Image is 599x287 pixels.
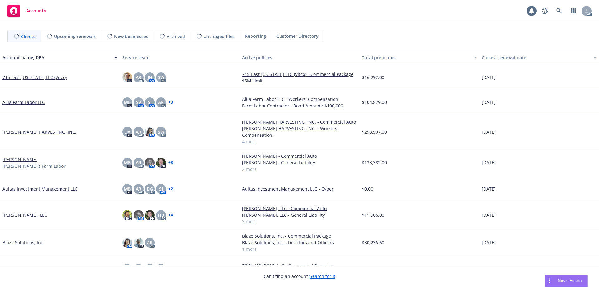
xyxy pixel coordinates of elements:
a: Alila Farm Labor LLC - Workers' Compensation [242,96,357,102]
span: DG [147,186,153,192]
button: Active policies [240,50,359,65]
img: photo [156,158,166,168]
span: AR [158,99,164,106]
a: Search for it [310,273,335,279]
a: [PERSON_NAME], LLC - Commercial Auto [242,205,357,212]
img: photo [122,72,132,82]
a: Aultas Investment Management LLC - Cyber [242,186,357,192]
span: Customer Directory [276,33,319,39]
img: photo [145,158,155,168]
span: DV [124,129,130,135]
a: [PERSON_NAME] HARVESTING, INC. [2,129,76,135]
a: Farm Labor Contractor - Bond Amount: $100,000 [242,102,357,109]
span: $30,236.60 [362,239,384,246]
span: [DATE] [482,159,496,166]
span: $16,292.00 [362,74,384,81]
a: Blaze Solutions, Inc. [2,239,44,246]
a: + 3 [168,101,173,104]
span: [DATE] [482,129,496,135]
span: MB [124,99,131,106]
a: 715 East [US_STATE] LLC (Vitco) [2,74,67,81]
span: New businesses [114,33,148,40]
span: [DATE] [482,186,496,192]
span: $133,382.00 [362,159,387,166]
span: Clients [21,33,36,40]
img: photo [134,238,144,248]
img: photo [122,210,132,220]
span: MB [124,186,131,192]
span: SW [158,74,164,81]
span: [DATE] [482,74,496,81]
a: + 3 [168,161,173,165]
a: Blaze Solutions, Inc. - Directors and Officers [242,239,357,246]
div: Drag to move [545,275,553,287]
div: Closest renewal date [482,54,590,61]
a: 3 more [242,218,357,225]
img: photo [134,210,144,220]
a: [PERSON_NAME] - General Liability [242,159,357,166]
a: [PERSON_NAME], LLC - General Liability [242,212,357,218]
span: Can't find an account? [264,273,335,280]
a: Search [553,5,565,17]
span: Untriaged files [203,33,235,40]
span: $0.00 [362,186,373,192]
div: Account name, DBA [2,54,110,61]
span: $298,907.00 [362,129,387,135]
img: photo [122,238,132,248]
button: Nova Assist [545,275,588,287]
a: 715 East [US_STATE] LLC (Vitco) - Commercial Package [242,71,357,77]
a: 4 more [242,138,357,145]
span: Archived [167,33,185,40]
div: Service team [122,54,237,61]
span: [DATE] [482,99,496,106]
span: SJ [148,99,152,106]
span: SV [136,99,141,106]
span: AR [136,159,141,166]
a: Aultas Investment Management LLC [2,186,78,192]
span: MB [124,159,131,166]
span: Upcoming renewals [54,33,96,40]
span: Reporting [245,33,266,39]
span: [DATE] [482,212,496,218]
a: Blaze Solutions, Inc. - Commercial Package [242,233,357,239]
span: $11,906.00 [362,212,384,218]
a: [PERSON_NAME] - Commercial Auto [242,153,357,159]
span: $104,879.00 [362,99,387,106]
span: [PERSON_NAME]'s Farm Labor [2,163,66,169]
span: AR [147,239,153,246]
button: Total premiums [359,50,479,65]
a: BRCH HOLDING, LLC - Commercial Property [242,262,357,269]
a: + 2 [168,187,173,191]
a: Switch app [567,5,580,17]
a: [PERSON_NAME] HARVESTING, INC. - Commercial Auto [242,119,357,125]
span: AR [136,186,141,192]
a: [PERSON_NAME] HARVESTING, INC. - Workers' Compensation [242,125,357,138]
span: SW [158,129,164,135]
button: Service team [120,50,240,65]
a: $5M Limit [242,77,357,84]
span: [DATE] [482,239,496,246]
a: Accounts [5,2,48,20]
a: Alila Farm Labor LLC [2,99,45,106]
img: photo [145,210,155,220]
span: Nova Assist [558,278,582,283]
div: Active policies [242,54,357,61]
button: Closest renewal date [479,50,599,65]
span: JN [148,74,152,81]
span: HB [158,212,164,218]
a: [PERSON_NAME] [2,156,37,163]
a: 1 more [242,246,357,252]
img: photo [145,127,155,137]
a: Report a Bug [538,5,551,17]
span: SJ [159,186,163,192]
span: AR [136,74,141,81]
a: [PERSON_NAME], LLC [2,212,47,218]
a: + 4 [168,213,173,217]
span: Accounts [26,8,46,13]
